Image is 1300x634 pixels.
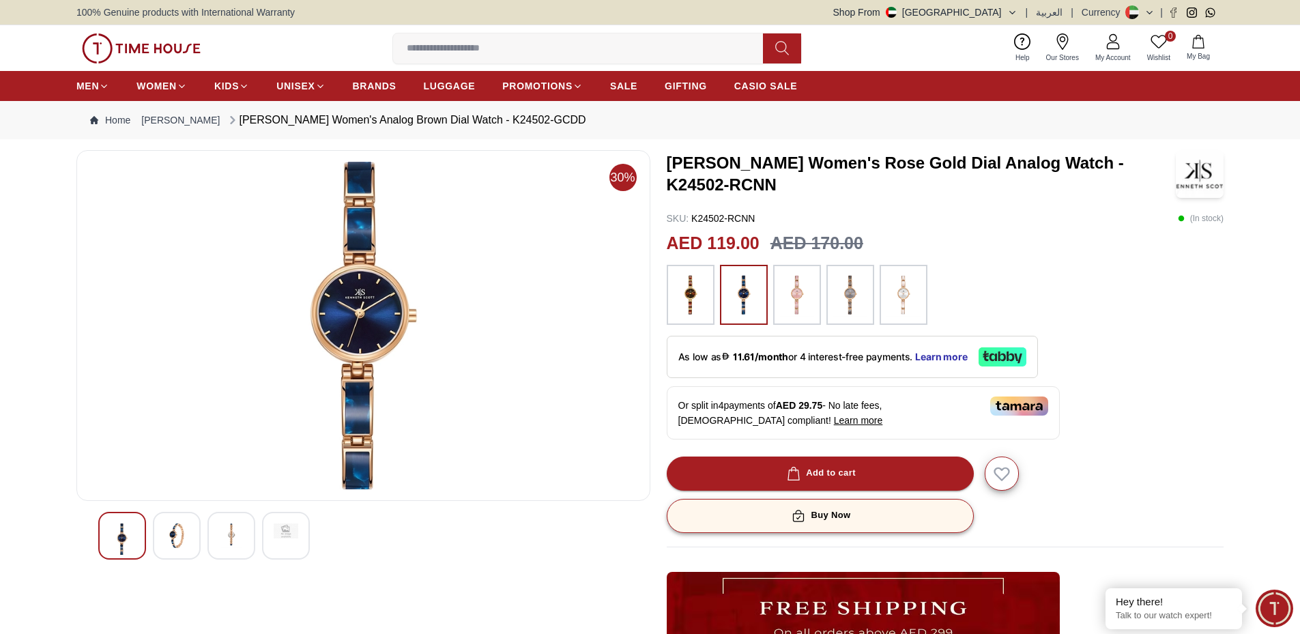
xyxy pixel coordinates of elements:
button: Buy Now [667,499,974,533]
p: ( In stock ) [1178,212,1224,225]
span: My Bag [1181,51,1215,61]
img: Kenneth Scott Women's Rose Gold Dial Analog Watch -K24502-RCNN [1176,150,1224,198]
span: PROMOTIONS [502,79,573,93]
img: ... [780,272,814,318]
nav: Breadcrumb [76,101,1224,139]
a: Help [1007,31,1038,66]
span: GIFTING [665,79,707,93]
div: Add to cart [784,465,856,481]
img: Kenneth Scott Women's Analog Brown Dial Watch - K24502-GCDD [219,523,244,548]
button: Shop From[GEOGRAPHIC_DATA] [833,5,1017,19]
a: WOMEN [136,74,187,98]
div: [PERSON_NAME] Women's Analog Brown Dial Watch - K24502-GCDD [226,112,586,128]
span: | [1071,5,1073,19]
span: CASIO SALE [734,79,798,93]
div: Buy Now [789,508,850,523]
img: ... [886,272,921,318]
img: Kenneth Scott Women's Analog Brown Dial Watch - K24502-GCDD [164,523,189,548]
span: SALE [610,79,637,93]
a: KIDS [214,74,249,98]
span: | [1160,5,1163,19]
div: Currency [1082,5,1126,19]
img: United Arab Emirates [886,7,897,18]
a: SALE [610,74,637,98]
span: 100% Genuine products with International Warranty [76,5,295,19]
a: Whatsapp [1205,8,1215,18]
span: SKU : [667,213,689,224]
a: CASIO SALE [734,74,798,98]
div: Or split in 4 payments of - No late fees, [DEMOGRAPHIC_DATA] compliant! [667,386,1060,440]
button: Add to cart [667,457,974,491]
span: My Account [1090,53,1136,63]
span: KIDS [214,79,239,93]
span: WOMEN [136,79,177,93]
span: Help [1010,53,1035,63]
img: Kenneth Scott Women's Analog Brown Dial Watch - K24502-GCDD [88,162,639,489]
p: K24502-RCNN [667,212,755,225]
span: 30% [609,164,637,191]
a: Our Stores [1038,31,1087,66]
img: Kenneth Scott Women's Analog Brown Dial Watch - K24502-GCDD [110,523,134,555]
a: BRANDS [353,74,396,98]
a: 0Wishlist [1139,31,1179,66]
a: Facebook [1168,8,1179,18]
button: العربية [1036,5,1063,19]
span: 0 [1165,31,1176,42]
div: Hey there! [1116,595,1232,609]
span: Wishlist [1142,53,1176,63]
h3: AED 170.00 [770,231,863,257]
img: ... [82,33,201,63]
span: MEN [76,79,99,93]
img: Tamara [990,397,1048,416]
a: LUGGAGE [424,74,476,98]
p: Talk to our watch expert! [1116,610,1232,622]
div: Chat Widget [1256,590,1293,627]
img: ... [833,272,867,318]
h2: AED 119.00 [667,231,760,257]
span: | [1026,5,1028,19]
span: AED 29.75 [776,400,822,411]
a: UNISEX [276,74,325,98]
button: My Bag [1179,32,1218,64]
a: GIFTING [665,74,707,98]
a: Instagram [1187,8,1197,18]
span: BRANDS [353,79,396,93]
img: ... [727,272,761,318]
span: Our Stores [1041,53,1084,63]
h3: [PERSON_NAME] Women's Rose Gold Dial Analog Watch -K24502-RCNN [667,152,1176,196]
a: MEN [76,74,109,98]
img: Kenneth Scott Women's Analog Brown Dial Watch - K24502-GCDD [274,523,298,538]
img: ... [674,272,708,318]
span: UNISEX [276,79,315,93]
a: [PERSON_NAME] [141,113,220,127]
span: LUGGAGE [424,79,476,93]
a: PROMOTIONS [502,74,583,98]
a: Home [90,113,130,127]
span: Learn more [834,415,883,426]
